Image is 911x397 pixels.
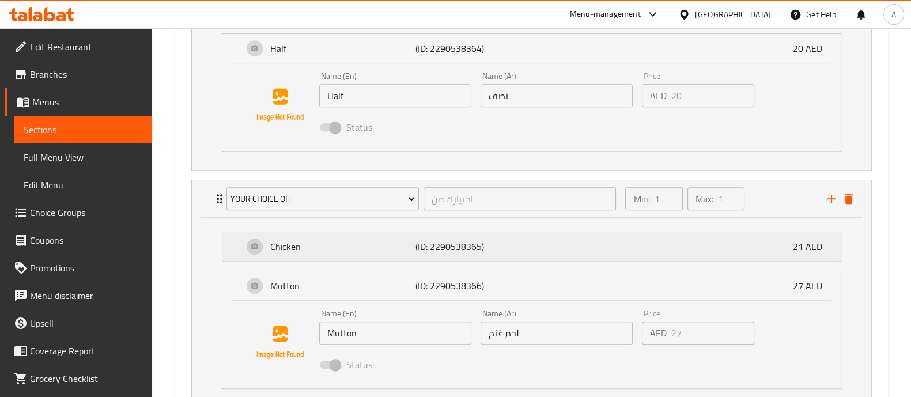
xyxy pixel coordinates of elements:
p: AED [650,326,667,340]
span: Upsell [30,316,143,330]
span: Edit Restaurant [30,40,143,54]
a: Full Menu View [14,143,152,171]
span: Choice Groups [30,206,143,220]
img: Half [243,68,317,142]
span: Status [346,358,372,372]
div: Expand [222,34,841,63]
span: Coupons [30,233,143,247]
input: Enter name Ar [481,322,633,345]
a: Grocery Checklist [5,365,152,392]
div: Menu-management [570,7,641,21]
span: Full Menu View [24,150,143,164]
input: Please enter price [671,84,754,107]
button: Your Choice Of: [226,187,419,210]
p: (ID: 2290538366) [415,279,512,293]
input: Enter name En [319,322,471,345]
span: Edit Menu [24,178,143,192]
div: [GEOGRAPHIC_DATA] [695,8,771,21]
div: Expand [222,271,841,300]
p: 20 AED [793,41,831,55]
p: AED [650,89,667,103]
a: Coverage Report [5,337,152,365]
a: Choice Groups [5,199,152,226]
span: Grocery Checklist [30,372,143,385]
a: Menus [5,88,152,116]
button: add [823,190,840,207]
span: Status [346,120,372,134]
span: Your Choice Of: [230,192,415,206]
a: Menu disclaimer [5,282,152,309]
span: A [891,8,896,21]
p: Min: [633,192,649,206]
input: Enter name En [319,84,471,107]
a: Upsell [5,309,152,337]
p: Half [270,41,415,55]
span: Sections [24,123,143,137]
p: Mutton [270,279,415,293]
p: (ID: 2290538365) [415,240,512,254]
a: Edit Menu [14,171,152,199]
span: Menu disclaimer [30,289,143,303]
a: Branches [5,61,152,88]
p: Max: [695,192,713,206]
p: 27 AED [793,279,831,293]
div: Expand [192,180,871,217]
p: 21 AED [793,240,831,254]
p: (ID: 2290538364) [415,41,512,55]
button: delete [840,190,857,207]
input: Enter name Ar [481,84,633,107]
a: Promotions [5,254,152,282]
input: Please enter price [671,322,754,345]
span: Menus [32,95,143,109]
span: Promotions [30,261,143,275]
a: Coupons [5,226,152,254]
span: Branches [30,67,143,81]
a: Sections [14,116,152,143]
div: Expand [222,232,841,261]
p: Chicken [270,240,415,254]
img: Mutton [243,305,317,379]
a: Edit Restaurant [5,33,152,61]
span: Coverage Report [30,344,143,358]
